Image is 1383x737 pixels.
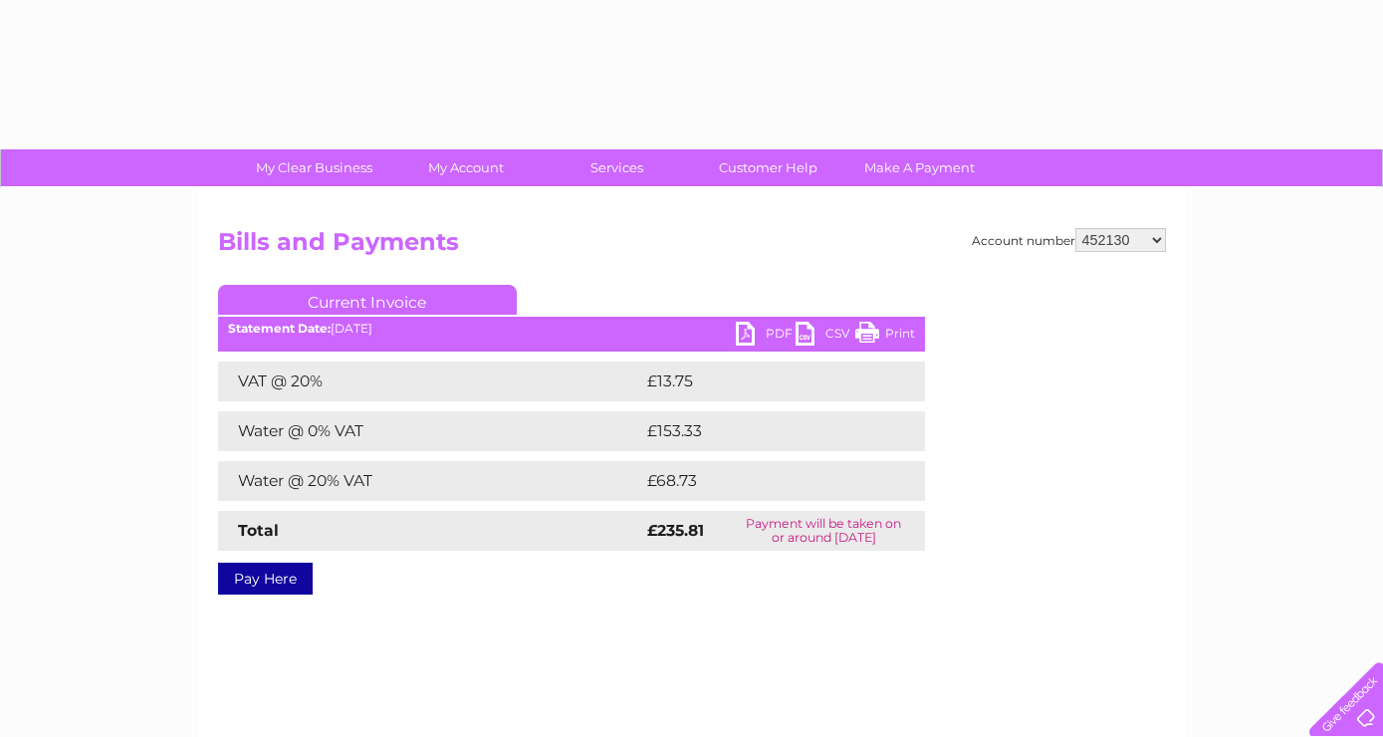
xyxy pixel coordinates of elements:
[218,228,1166,266] h2: Bills and Payments
[228,321,331,336] b: Statement Date:
[218,563,313,595] a: Pay Here
[736,322,796,351] a: PDF
[642,461,884,501] td: £68.73
[535,149,699,186] a: Services
[837,149,1002,186] a: Make A Payment
[218,322,925,336] div: [DATE]
[723,511,924,551] td: Payment will be taken on or around [DATE]
[383,149,548,186] a: My Account
[972,228,1166,252] div: Account number
[232,149,396,186] a: My Clear Business
[647,521,704,540] strong: £235.81
[218,362,642,401] td: VAT @ 20%
[855,322,915,351] a: Print
[218,461,642,501] td: Water @ 20% VAT
[642,362,882,401] td: £13.75
[238,521,279,540] strong: Total
[686,149,850,186] a: Customer Help
[642,411,887,451] td: £153.33
[796,322,855,351] a: CSV
[218,285,517,315] a: Current Invoice
[218,411,642,451] td: Water @ 0% VAT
